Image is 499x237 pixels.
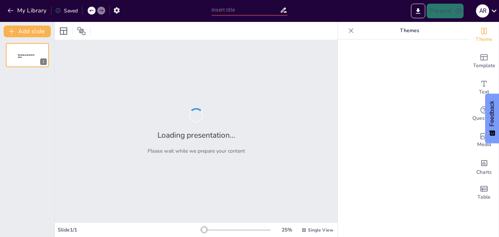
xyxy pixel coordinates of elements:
div: 1 [40,58,47,65]
input: Insert title [212,5,280,15]
span: Text [479,88,489,96]
button: Export to PowerPoint [411,4,425,18]
div: 1 [6,43,49,67]
p: Please wait while we prepare your content [148,148,245,154]
button: A R [476,4,489,18]
div: Add images, graphics, shapes or video [469,127,499,153]
span: Position [77,27,86,35]
button: Feedback - Show survey [485,93,499,143]
span: Sendsteps presentation editor [18,54,35,58]
p: Themes [357,22,462,39]
button: Present [427,4,463,18]
button: Duplicate Slide [28,45,37,54]
span: Single View [308,227,333,233]
div: Saved [55,7,78,14]
div: Add ready made slides [469,48,499,74]
button: Add slide [4,26,51,37]
div: Get real-time input from your audience [469,101,499,127]
span: Theme [476,35,492,43]
div: Add charts and graphs [469,153,499,180]
div: Change the overall theme [469,22,499,48]
div: 25 % [278,226,296,233]
div: Layout [58,25,69,37]
span: Template [473,62,495,70]
span: Feedback [489,101,495,126]
button: Cannot delete last slide [38,45,47,54]
div: Add a table [469,180,499,206]
h2: Loading presentation... [157,130,235,140]
span: Questions [472,114,496,122]
span: Media [477,141,491,149]
button: My Library [5,5,50,16]
div: Add text boxes [469,74,499,101]
div: Slide 1 / 1 [58,226,201,233]
span: Table [477,193,491,201]
span: Charts [476,168,492,176]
